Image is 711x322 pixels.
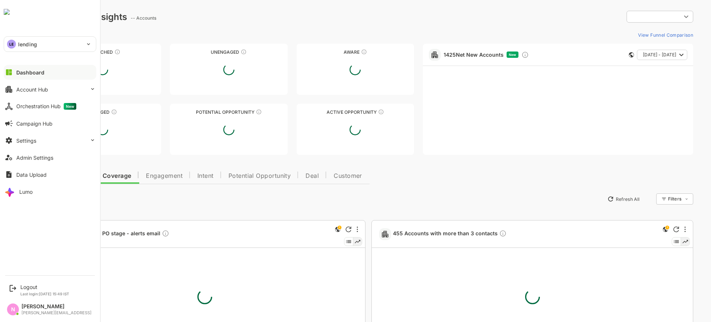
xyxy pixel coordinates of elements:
[647,226,653,232] div: Refresh
[144,49,261,55] div: Unengaged
[136,230,143,238] div: Description not present
[4,184,96,199] button: Lumo
[215,49,221,55] div: These accounts have not shown enough engagement and need nurturing
[495,51,503,59] div: Discover new ICP-fit accounts showing engagement — via intent surges, anonymous website visits, L...
[642,196,655,202] div: Filters
[617,50,650,60] span: [DATE] - [DATE]
[4,99,96,114] button: Orchestration HubNew
[120,173,157,179] span: Engagement
[271,109,388,115] div: Active Opportunity
[64,103,76,110] span: New
[7,303,19,315] div: N
[4,167,96,182] button: Data Upload
[7,40,16,49] div: LE
[144,109,261,115] div: Potential Opportunity
[4,150,96,165] button: Admin Settings
[418,52,478,58] a: 1425Net New Accounts
[4,37,96,52] div: LElending
[603,52,608,57] div: This card does not support filter and segments
[641,192,667,206] div: Filters
[18,40,37,48] p: lending
[4,82,96,97] button: Account Hub
[39,230,143,238] span: 0 Accounts in PO stage - alerts email
[335,49,341,55] div: These accounts have just entered the buying cycle and need further nurturing
[18,49,135,55] div: Unreached
[18,109,135,115] div: Engaged
[4,65,96,80] button: Dashboard
[16,172,47,178] div: Data Upload
[320,226,326,232] div: Refresh
[203,173,265,179] span: Potential Opportunity
[578,193,617,205] button: Refresh All
[18,11,101,22] div: Dashboard Insights
[171,173,188,179] span: Intent
[307,225,316,235] div: This is a global insight. Segment selection is not applicable for this view
[39,230,146,238] a: 0 Accounts in PO stage - alerts emailDescription not present
[105,15,133,21] ag: -- Accounts
[352,109,358,115] div: These accounts have open opportunities which might be at any of the Sales Stages
[19,189,33,195] div: Lumo
[16,103,76,110] div: Orchestration Hub
[20,284,69,290] div: Logout
[16,155,53,161] div: Admin Settings
[4,9,10,15] img: undefinedjpg
[230,109,236,115] div: These accounts are MQAs and can be passed on to Inside Sales
[20,292,69,296] p: Last login: [DATE] 15:49 IST
[611,50,661,60] button: [DATE] - [DATE]
[308,173,336,179] span: Customer
[21,303,91,310] div: [PERSON_NAME]
[483,53,490,57] span: New
[367,230,484,238] a: 455 Accounts with more than 3 contactsDescription not present
[367,230,481,238] span: 455 Accounts with more than 3 contacts
[85,109,91,115] div: These accounts are warm, further nurturing would qualify them to MQAs
[16,137,36,144] div: Settings
[16,86,48,93] div: Account Hub
[331,226,332,232] div: More
[635,225,644,235] div: This is a global insight. Segment selection is not applicable for this view
[609,29,667,41] button: View Funnel Comparison
[658,226,660,232] div: More
[601,10,667,23] div: ​
[16,69,44,76] div: Dashboard
[21,311,91,315] div: [PERSON_NAME][EMAIL_ADDRESS]
[280,173,293,179] span: Deal
[4,133,96,148] button: Settings
[89,49,94,55] div: These accounts have not been engaged with for a defined time period
[16,120,53,127] div: Campaign Hub
[271,49,388,55] div: Aware
[25,173,105,179] span: Data Quality and Coverage
[18,192,72,206] button: New Insights
[473,230,481,238] div: Description not present
[4,116,96,131] button: Campaign Hub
